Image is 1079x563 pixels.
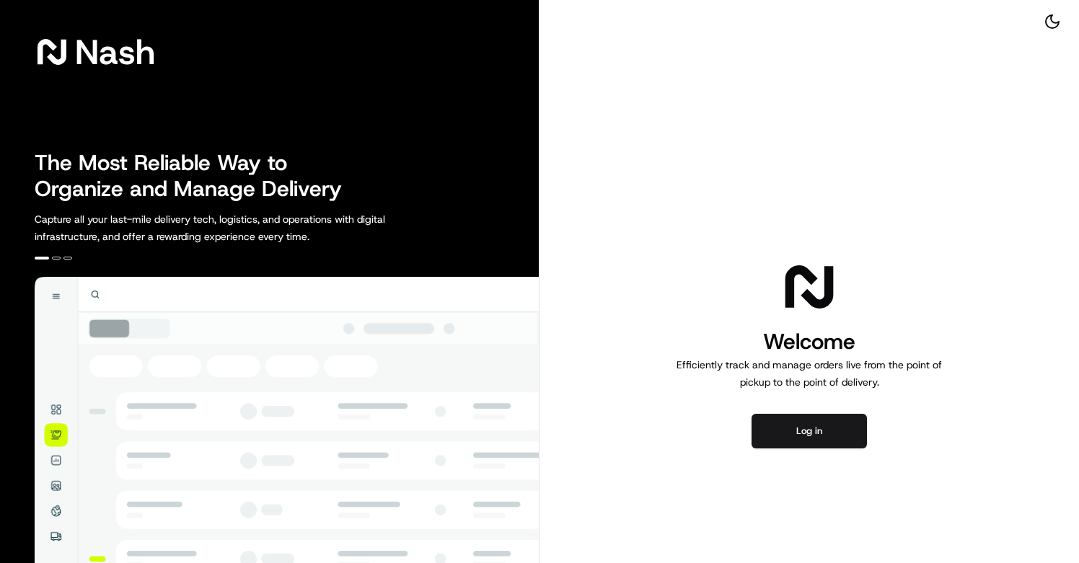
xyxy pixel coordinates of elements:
p: Capture all your last-mile delivery tech, logistics, and operations with digital infrastructure, ... [35,210,450,245]
button: Log in [752,414,867,448]
h2: The Most Reliable Way to Organize and Manage Delivery [35,150,358,202]
span: Nash [75,37,155,66]
p: Efficiently track and manage orders live from the point of pickup to the point of delivery. [671,356,948,391]
h1: Welcome [671,327,948,356]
